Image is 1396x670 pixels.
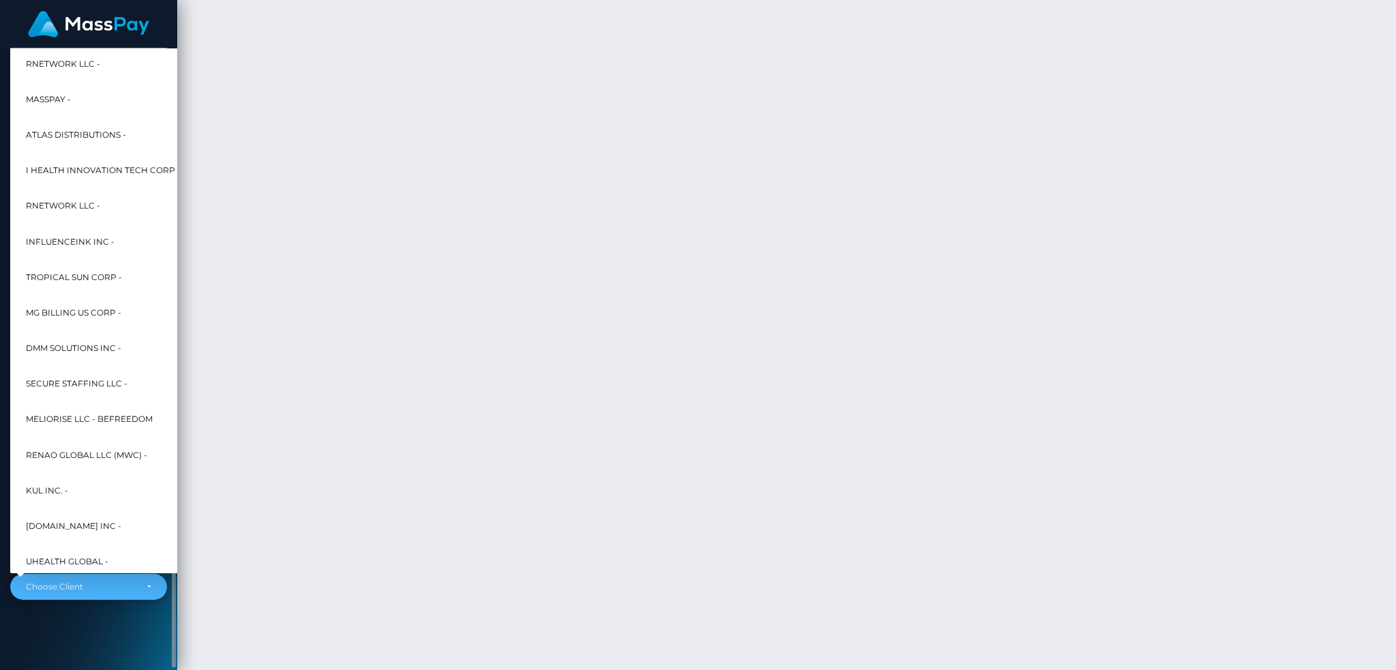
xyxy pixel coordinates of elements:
span: DMM Solutions Inc - [26,339,121,357]
span: Tropical Sun Corp - [26,269,122,286]
span: MassPay - [26,91,71,108]
span: UHealth Global - [26,553,108,570]
span: Meliorise LLC - BEfreedom [26,411,153,429]
span: [DOMAIN_NAME] INC - [26,517,121,535]
span: InfluenceInk Inc - [26,233,115,251]
span: I HEALTH INNOVATION TECH CORP - [26,162,181,179]
span: RNetwork LLC - [26,55,100,73]
div: Choose Client [26,581,136,592]
button: Choose Client [10,574,167,600]
span: Atlas Distributions - [26,126,126,144]
span: MG Billing US Corp - [26,304,121,322]
span: rNetwork LLC - [26,198,100,215]
span: Secure Staffing LLC - [26,376,127,393]
span: Renao Global LLC (MWC) - [26,446,147,464]
img: MassPay Logo [28,11,149,37]
span: Kul Inc. - [26,482,68,500]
